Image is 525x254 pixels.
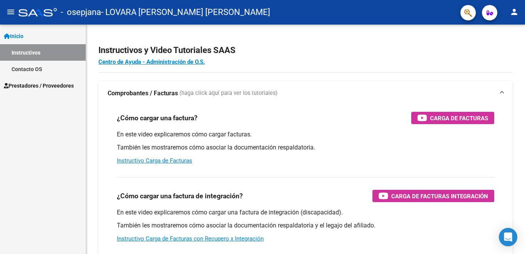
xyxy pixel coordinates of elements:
mat-icon: person [510,7,519,17]
button: Carga de Facturas [411,112,494,124]
a: Instructivo Carga de Facturas [117,157,192,164]
a: Instructivo Carga de Facturas con Recupero x Integración [117,235,264,242]
p: También les mostraremos cómo asociar la documentación respaldatoria. [117,143,494,152]
h3: ¿Cómo cargar una factura? [117,113,198,123]
p: En este video explicaremos cómo cargar facturas. [117,130,494,139]
strong: Comprobantes / Facturas [108,89,178,98]
span: Prestadores / Proveedores [4,81,74,90]
span: Carga de Facturas [430,113,488,123]
h2: Instructivos y Video Tutoriales SAAS [98,43,513,58]
p: En este video explicaremos cómo cargar una factura de integración (discapacidad). [117,208,494,217]
a: Centro de Ayuda - Administración de O.S. [98,58,205,65]
h3: ¿Cómo cargar una factura de integración? [117,191,243,201]
span: - LOVARA [PERSON_NAME] [PERSON_NAME] [101,4,270,21]
button: Carga de Facturas Integración [372,190,494,202]
mat-expansion-panel-header: Comprobantes / Facturas (haga click aquí para ver los tutoriales) [98,81,513,106]
span: (haga click aquí para ver los tutoriales) [179,89,277,98]
span: Carga de Facturas Integración [391,191,488,201]
p: También les mostraremos cómo asociar la documentación respaldatoria y el legajo del afiliado. [117,221,494,230]
div: Open Intercom Messenger [499,228,517,246]
span: - osepjana [61,4,101,21]
span: Inicio [4,32,23,40]
mat-icon: menu [6,7,15,17]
